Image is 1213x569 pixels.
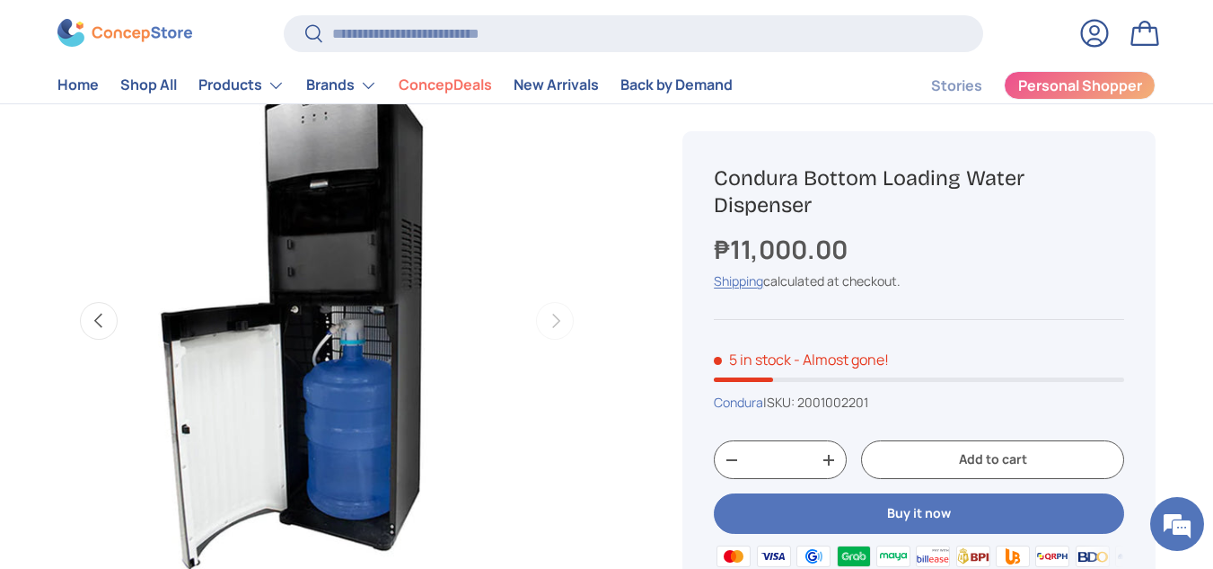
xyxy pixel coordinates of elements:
a: Condura [714,395,763,412]
a: Back by Demand [620,68,733,103]
nav: Primary [57,67,733,103]
span: Personal Shopper [1018,79,1142,93]
div: calculated at checkout. [714,271,1124,290]
a: Home [57,68,99,103]
a: Personal Shopper [1004,71,1156,100]
span: We're online! [104,170,248,351]
span: 5 in stock [714,351,791,370]
button: Add to cart [861,441,1124,480]
strong: ₱11,000.00 [714,232,852,266]
span: 2001002201 [797,395,868,412]
p: - Almost gone! [794,351,889,370]
textarea: Type your message and hit 'Enter' [9,378,342,441]
div: Chat with us now [93,101,302,124]
a: Shipping [714,272,763,289]
a: Stories [931,68,982,103]
button: Buy it now [714,494,1124,535]
div: Minimize live chat window [294,9,338,52]
a: New Arrivals [514,68,599,103]
span: | [763,395,868,412]
summary: Products [188,67,295,103]
span: SKU: [767,395,795,412]
img: ConcepStore [57,20,192,48]
a: ConcepDeals [399,68,492,103]
summary: Brands [295,67,388,103]
nav: Secondary [888,67,1156,103]
a: Shop All [120,68,177,103]
h1: Condura Bottom Loading Water Dispenser [714,164,1124,219]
